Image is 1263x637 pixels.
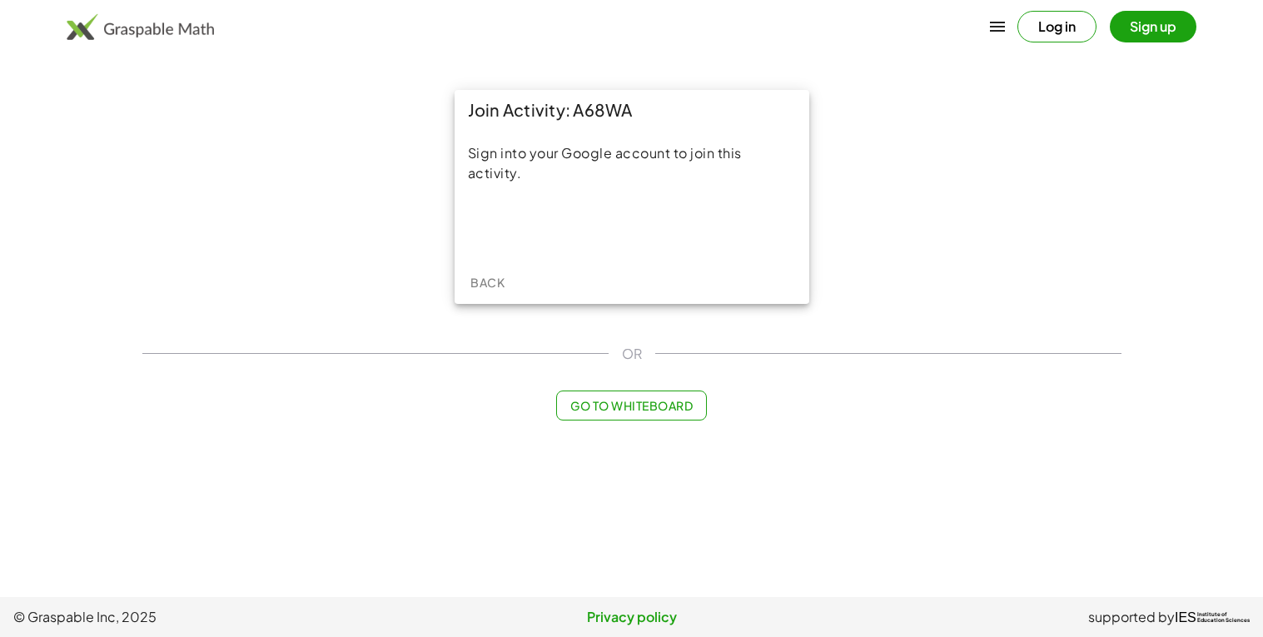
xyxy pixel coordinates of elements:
[556,391,707,421] button: Go to Whiteboard
[1175,607,1250,627] a: IESInstitute ofEducation Sciences
[547,208,716,245] iframe: Sign in with Google Button
[468,143,796,183] div: Sign into your Google account to join this activity.
[461,267,515,297] button: Back
[1110,11,1196,42] button: Sign up
[570,398,693,413] span: Go to Whiteboard
[1175,610,1196,625] span: IES
[1017,11,1096,42] button: Log in
[1197,612,1250,624] span: Institute of Education Sciences
[622,344,642,364] span: OR
[455,90,809,130] div: Join Activity: A68WA
[1088,607,1175,627] span: supported by
[470,275,505,290] span: Back
[13,607,425,627] span: © Graspable Inc, 2025
[425,607,838,627] a: Privacy policy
